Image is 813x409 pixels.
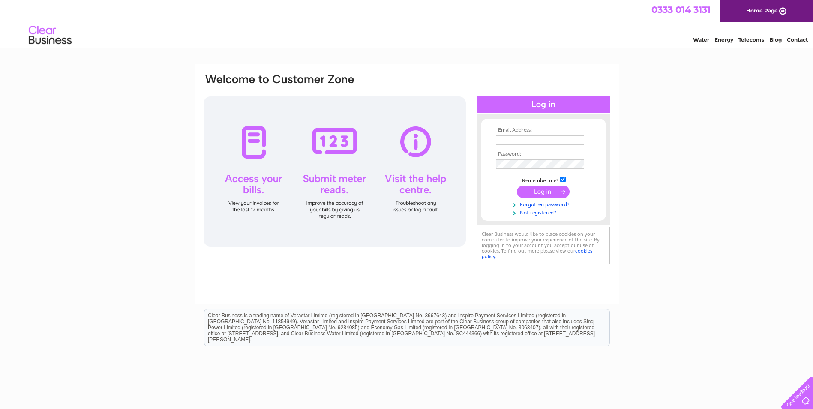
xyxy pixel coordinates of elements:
[494,127,593,133] th: Email Address:
[738,36,764,43] a: Telecoms
[477,227,610,264] div: Clear Business would like to place cookies on your computer to improve your experience of the sit...
[496,200,593,208] a: Forgotten password?
[693,36,709,43] a: Water
[496,208,593,216] a: Not registered?
[494,151,593,157] th: Password:
[28,22,72,48] img: logo.png
[651,4,711,15] a: 0333 014 3131
[204,5,609,42] div: Clear Business is a trading name of Verastar Limited (registered in [GEOGRAPHIC_DATA] No. 3667643...
[517,186,570,198] input: Submit
[482,248,592,259] a: cookies policy
[494,175,593,184] td: Remember me?
[714,36,733,43] a: Energy
[769,36,782,43] a: Blog
[787,36,808,43] a: Contact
